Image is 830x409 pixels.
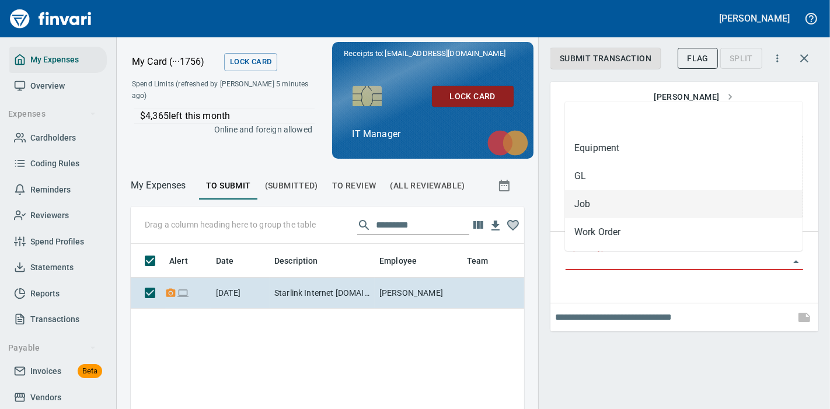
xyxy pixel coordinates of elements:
[383,48,506,59] span: [EMAIL_ADDRESS][DOMAIN_NAME]
[30,364,61,379] span: Invoices
[717,9,793,27] button: [PERSON_NAME]
[4,337,101,359] button: Payable
[165,289,177,296] span: Receipt Required
[344,48,522,60] p: Receipts to:
[30,79,65,93] span: Overview
[9,281,107,307] a: Reports
[30,235,84,249] span: Spend Profiles
[678,48,718,69] button: Flag
[487,217,504,235] button: Download Table
[560,51,651,66] span: Submit Transaction
[30,183,71,197] span: Reminders
[169,254,188,268] span: Alert
[353,127,514,141] p: IT Manager
[9,254,107,281] a: Statements
[9,125,107,151] a: Cardholders
[765,46,790,71] button: More
[9,177,107,203] a: Reminders
[30,131,76,145] span: Cardholders
[720,12,790,25] h5: [PERSON_NAME]
[379,254,417,268] span: Employee
[78,365,102,378] span: Beta
[30,286,60,301] span: Reports
[790,303,818,331] span: This records your note into the expense
[7,5,95,33] img: Finvari
[216,254,234,268] span: Date
[206,179,251,193] span: To Submit
[9,306,107,333] a: Transactions
[9,202,107,229] a: Reviewers
[565,218,803,246] li: Work Order
[565,134,803,162] li: Equipment
[469,216,487,234] button: Choose columns to display
[790,44,818,72] button: Close transaction
[550,48,661,69] button: Submit Transaction
[441,89,504,104] span: Lock Card
[131,179,186,193] nav: breadcrumb
[145,219,316,230] p: Drag a column heading here to group the table
[4,103,101,125] button: Expenses
[9,47,107,73] a: My Expenses
[132,79,310,102] span: Spend Limits (refreshed by [PERSON_NAME] 5 minutes ago)
[169,254,203,268] span: Alert
[482,124,534,162] img: mastercard.svg
[131,179,186,193] p: My Expenses
[432,86,514,107] button: Lock Card
[9,358,107,384] a: InvoicesBeta
[8,107,96,121] span: Expenses
[224,53,277,71] button: Lock Card
[565,190,803,218] li: Job
[9,229,107,255] a: Spend Profiles
[9,73,107,99] a: Overview
[30,260,74,275] span: Statements
[467,254,489,268] span: Team
[379,254,432,268] span: Employee
[216,254,249,268] span: Date
[504,216,522,234] button: Column choices favorited. Click to reset to default
[265,179,318,193] span: (Submitted)
[177,289,189,296] span: Online transaction
[30,156,79,171] span: Coding Rules
[140,109,315,123] p: $4,365 left this month
[467,254,504,268] span: Team
[788,254,804,270] button: Close
[654,90,733,104] span: [PERSON_NAME]
[649,86,738,108] button: [PERSON_NAME]
[390,179,465,193] span: (All Reviewable)
[9,151,107,177] a: Coding Rules
[8,341,96,355] span: Payable
[30,390,61,405] span: Vendors
[211,278,270,309] td: [DATE]
[274,254,333,268] span: Description
[30,208,69,223] span: Reviewers
[132,55,219,69] p: My Card (···1756)
[375,278,462,309] td: [PERSON_NAME]
[123,124,312,135] p: Online and foreign allowed
[565,162,803,190] li: GL
[332,179,376,193] span: To Review
[274,254,318,268] span: Description
[270,278,375,309] td: Starlink Internet [DOMAIN_NAME] CA
[687,51,709,66] span: Flag
[720,53,762,62] div: Transaction still pending, cannot split yet. It usually takes 2-3 days for a merchant to settle a...
[230,55,271,69] span: Lock Card
[30,312,79,327] span: Transactions
[30,53,79,67] span: My Expenses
